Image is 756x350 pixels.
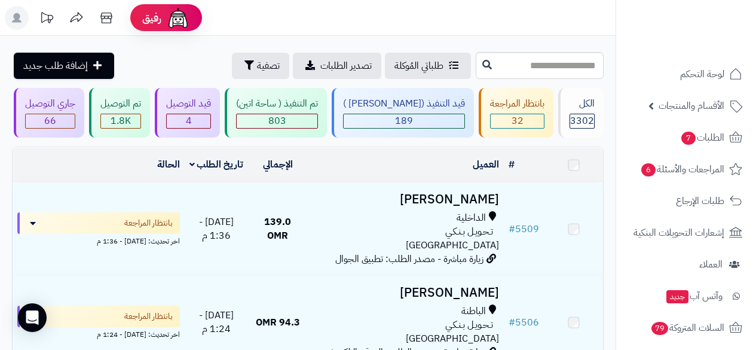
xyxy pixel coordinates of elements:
[264,215,291,243] span: 139.0 OMR
[329,88,476,138] a: قيد التنفيذ ([PERSON_NAME] ) 189
[335,252,483,266] span: زيارة مباشرة - مصدر الطلب: تطبيق الجوال
[256,315,300,330] span: 94.3 OMR
[44,114,56,128] span: 66
[665,288,723,305] span: وآتس آب
[25,97,75,111] div: جاري التوصيل
[343,97,465,111] div: قيد التنفيذ ([PERSON_NAME] )
[14,53,114,79] a: إضافة طلب جديد
[142,11,161,25] span: رفيق
[406,238,499,252] span: [GEOGRAPHIC_DATA]
[100,97,141,111] div: تم التوصيل
[232,53,289,79] button: تصفية
[623,60,749,89] a: لوحة التحكم
[445,225,493,239] span: تـحـويـل بـنـكـي
[680,66,724,83] span: لوحة التحكم
[473,157,499,172] a: العميل
[623,187,749,215] a: طلبات الإرجاع
[623,218,749,247] a: إشعارات التحويلات البنكية
[111,114,131,128] span: 1.8K
[293,53,381,79] a: تصدير الطلبات
[556,88,606,138] a: الكل3302
[166,97,211,111] div: قيد التوصيل
[461,305,486,318] span: الباطنة
[623,123,749,152] a: الطلبات7
[312,286,499,300] h3: [PERSON_NAME]
[676,193,724,209] span: طلبات الإرجاع
[87,88,152,138] a: تم التوصيل 1.8K
[681,132,696,145] span: 7
[385,53,471,79] a: طلباتي المُوكلة
[167,114,210,128] div: 4
[268,114,286,128] span: 803
[570,114,594,128] span: 3302
[101,114,140,128] div: 1797
[26,114,75,128] div: 66
[199,215,234,243] span: [DATE] - 1:36 م
[476,88,556,138] a: بانتظار المراجعة 32
[509,315,515,330] span: #
[512,114,524,128] span: 32
[651,322,668,335] span: 79
[490,97,544,111] div: بانتظار المراجعة
[623,155,749,184] a: المراجعات والأسئلة6
[17,234,180,246] div: اخر تحديث: [DATE] - 1:36 م
[11,88,87,138] a: جاري التوصيل 66
[124,311,173,322] span: بانتظار المراجعة
[152,88,222,138] a: قيد التوصيل 4
[186,114,192,128] span: 4
[509,222,539,236] a: #5509
[640,161,724,178] span: المراجعات والأسئلة
[32,6,62,33] a: تحديثات المنصة
[157,157,180,172] a: الحالة
[457,211,486,225] span: الداخلية
[166,6,190,30] img: ai-face.png
[650,319,724,336] span: السلات المتروكة
[23,59,88,73] span: إضافة طلب جديد
[623,250,749,279] a: العملاء
[680,129,724,146] span: الطلبات
[570,97,595,111] div: الكل
[509,222,515,236] span: #
[237,114,317,128] div: 803
[17,327,180,340] div: اخر تحديث: [DATE] - 1:24 م
[320,59,372,73] span: تصدير الطلبات
[124,217,173,229] span: بانتظار المراجعة
[666,290,688,303] span: جديد
[395,114,413,128] span: 189
[509,157,515,172] a: #
[659,98,724,114] span: الأقسام والمنتجات
[344,114,464,128] div: 189
[491,114,544,128] div: 32
[406,331,499,346] span: [GEOGRAPHIC_DATA]
[257,59,280,73] span: تصفية
[445,318,493,332] span: تـحـويـل بـنـكـي
[699,256,723,273] span: العملاء
[222,88,329,138] a: تم التنفيذ ( ساحة اتين) 803
[641,163,656,176] span: 6
[633,224,724,241] span: إشعارات التحويلات البنكية
[623,282,749,311] a: وآتس آبجديد
[189,157,244,172] a: تاريخ الطلب
[623,314,749,342] a: السلات المتروكة79
[509,315,539,330] a: #5506
[263,157,293,172] a: الإجمالي
[312,193,499,206] h3: [PERSON_NAME]
[18,303,47,332] div: Open Intercom Messenger
[394,59,443,73] span: طلباتي المُوكلة
[236,97,318,111] div: تم التنفيذ ( ساحة اتين)
[199,308,234,336] span: [DATE] - 1:24 م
